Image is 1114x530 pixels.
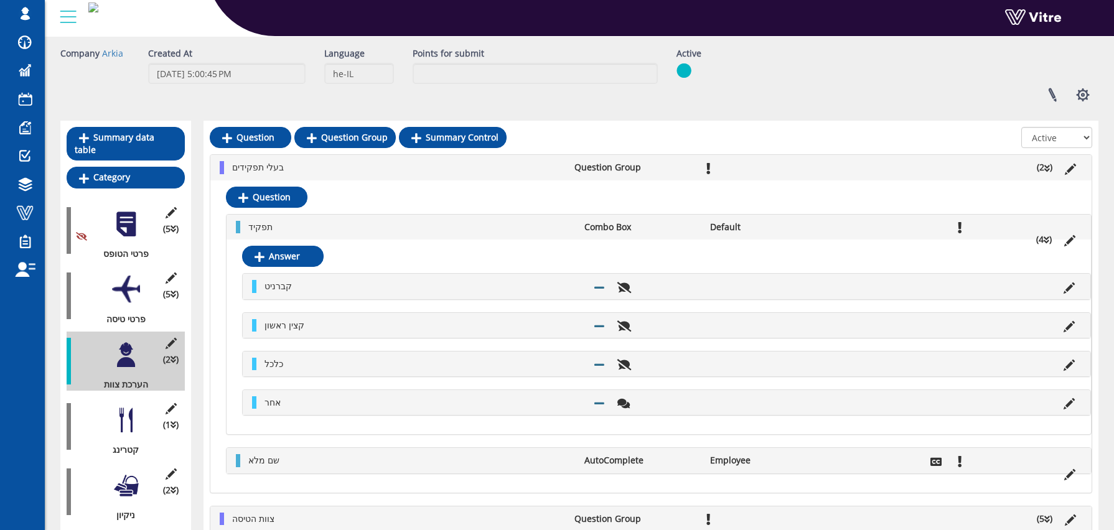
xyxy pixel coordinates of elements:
span: קברניט [264,280,292,292]
a: Summary Control [399,127,507,148]
li: (2 ) [1031,161,1059,174]
img: b7f99000-ab88-4b49-b0b1-70542da0812b.jpeg [88,2,98,12]
a: Question [210,127,291,148]
label: Company [60,47,100,60]
div: ניקיון [67,509,176,521]
li: Employee [704,454,830,467]
div: קטרינג [67,444,176,456]
span: צוות הטיסה [232,513,274,524]
li: Question Group [568,513,696,525]
li: AutoComplete [578,454,704,467]
span: (5 ) [163,288,179,300]
a: Question [226,187,307,208]
span: תפקיד [248,221,273,233]
a: Arkia [102,47,123,59]
span: בעלי תפקידים [232,161,284,173]
span: קצין ראשון [264,319,304,331]
span: (1 ) [163,419,179,431]
li: (4 ) [1030,233,1058,246]
label: Created At [148,47,192,60]
li: Question Group [568,161,696,174]
img: yes [676,63,691,78]
a: Answer [242,246,324,267]
span: אחר [264,396,281,408]
label: Active [676,47,701,60]
label: Language [324,47,365,60]
a: Summary data table [67,127,185,160]
span: כלכל [264,358,283,370]
span: (5 ) [163,223,179,235]
div: פרטי הטופס [67,248,176,260]
label: Points for submit [413,47,484,60]
span: (2 ) [163,353,179,366]
span: שם מלא [248,454,279,466]
div: הערכת צוות [67,378,176,391]
a: Category [67,167,185,188]
div: פרטי טיסה [67,313,176,325]
span: (2 ) [163,484,179,496]
a: Question Group [294,127,396,148]
li: Default [704,221,830,233]
li: Combo Box [578,221,704,233]
li: (5 ) [1031,513,1059,525]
